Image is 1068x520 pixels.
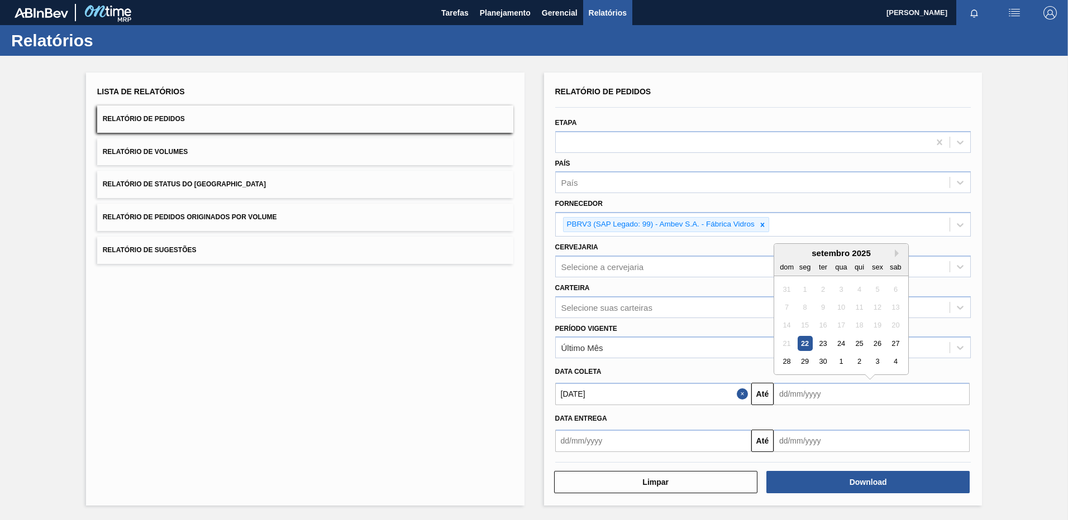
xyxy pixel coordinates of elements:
[97,237,513,264] button: Relatório de Sugestões
[542,6,578,20] span: Gerencial
[852,282,867,297] div: Not available quinta-feira, 4 de setembro de 2025
[97,87,185,96] span: Lista de Relatórios
[561,302,652,312] div: Selecione suas carteiras
[561,262,644,271] div: Selecione a cervejaria
[816,354,831,369] div: Choose terça-feira, 30 de setembro de 2025
[555,243,598,251] label: Cervejaria
[589,6,627,20] span: Relatórios
[888,259,903,275] div: sab
[779,318,794,333] div: Not available domingo, 14 de setembro de 2025
[774,248,908,258] div: setembro 2025
[480,6,531,20] span: Planejamento
[833,300,848,315] div: Not available quarta-feira, 10 de setembro de 2025
[870,259,885,275] div: sex
[555,415,607,422] span: Data entrega
[816,300,831,315] div: Not available terça-feira, 9 de setembro de 2025
[797,300,812,315] div: Not available segunda-feira, 8 de setembro de 2025
[11,34,209,47] h1: Relatórios
[774,383,970,405] input: dd/mm/yyyy
[103,246,197,254] span: Relatório de Sugestões
[888,318,903,333] div: Not available sábado, 20 de setembro de 2025
[97,138,513,166] button: Relatório de Volumes
[779,300,794,315] div: Not available domingo, 7 de setembro de 2025
[15,8,68,18] img: TNhmsLtSVTkK8tSr43FrP2fwEKptu5GPRR3wAAAABJRU5ErkJggg==
[895,249,903,257] button: Next Month
[766,471,970,493] button: Download
[555,87,651,96] span: Relatório de Pedidos
[103,115,185,123] span: Relatório de Pedidos
[870,300,885,315] div: Not available sexta-feira, 12 de setembro de 2025
[779,259,794,275] div: dom
[888,354,903,369] div: Choose sábado, 4 de outubro de 2025
[833,354,848,369] div: Choose quarta-feira, 1 de outubro de 2025
[555,368,602,375] span: Data coleta
[833,282,848,297] div: Not available quarta-feira, 3 de setembro de 2025
[1043,6,1057,20] img: Logout
[888,282,903,297] div: Not available sábado, 6 de setembro de 2025
[1008,6,1021,20] img: userActions
[870,282,885,297] div: Not available sexta-feira, 5 de setembro de 2025
[888,300,903,315] div: Not available sábado, 13 de setembro de 2025
[816,259,831,275] div: ter
[779,354,794,369] div: Choose domingo, 28 de setembro de 2025
[555,284,590,292] label: Carteira
[852,336,867,351] div: Choose quinta-feira, 25 de setembro de 2025
[852,300,867,315] div: Not available quinta-feira, 11 de setembro de 2025
[779,282,794,297] div: Not available domingo, 31 de agosto de 2025
[797,282,812,297] div: Not available segunda-feira, 1 de setembro de 2025
[737,383,751,405] button: Close
[778,280,904,370] div: month 2025-09
[555,160,570,167] label: País
[774,430,970,452] input: dd/mm/yyyy
[555,430,751,452] input: dd/mm/yyyy
[97,171,513,198] button: Relatório de Status do [GEOGRAPHIC_DATA]
[751,383,774,405] button: Até
[797,354,812,369] div: Choose segunda-feira, 29 de setembro de 2025
[852,259,867,275] div: qui
[751,430,774,452] button: Até
[870,336,885,351] div: Choose sexta-feira, 26 de setembro de 2025
[797,318,812,333] div: Not available segunda-feira, 15 de setembro de 2025
[833,318,848,333] div: Not available quarta-feira, 17 de setembro de 2025
[103,148,188,156] span: Relatório de Volumes
[870,318,885,333] div: Not available sexta-feira, 19 de setembro de 2025
[870,354,885,369] div: Choose sexta-feira, 3 de outubro de 2025
[852,318,867,333] div: Not available quinta-feira, 18 de setembro de 2025
[779,336,794,351] div: Not available domingo, 21 de setembro de 2025
[555,325,617,333] label: Período Vigente
[555,383,751,405] input: dd/mm/yyyy
[561,343,603,353] div: Último Mês
[97,204,513,231] button: Relatório de Pedidos Originados por Volume
[833,259,848,275] div: qua
[555,200,603,208] label: Fornecedor
[97,105,513,133] button: Relatório de Pedidos
[816,282,831,297] div: Not available terça-feira, 2 de setembro de 2025
[888,336,903,351] div: Choose sábado, 27 de setembro de 2025
[103,213,277,221] span: Relatório de Pedidos Originados por Volume
[797,336,812,351] div: Choose segunda-feira, 22 de setembro de 2025
[561,178,578,187] div: País
[564,218,756,232] div: PBRV3 (SAP Legado: 99) - Ambev S.A. - Fábrica Vidros
[554,471,757,493] button: Limpar
[441,6,469,20] span: Tarefas
[816,336,831,351] div: Choose terça-feira, 23 de setembro de 2025
[797,259,812,275] div: seg
[103,180,266,188] span: Relatório de Status do [GEOGRAPHIC_DATA]
[852,354,867,369] div: Choose quinta-feira, 2 de outubro de 2025
[833,336,848,351] div: Choose quarta-feira, 24 de setembro de 2025
[956,5,992,21] button: Notificações
[555,119,577,127] label: Etapa
[816,318,831,333] div: Not available terça-feira, 16 de setembro de 2025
